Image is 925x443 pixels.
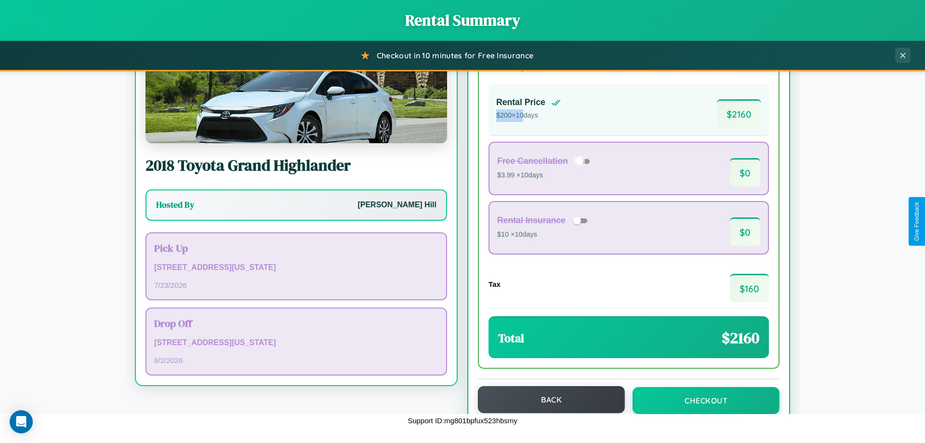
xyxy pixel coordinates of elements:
p: [STREET_ADDRESS][US_STATE] [154,261,438,275]
img: Toyota Grand Highlander [145,47,447,143]
span: $ 0 [730,217,760,246]
h4: Tax [489,280,501,288]
span: $ 2160 [722,327,759,349]
p: $10 × 10 days [497,228,591,241]
h4: Free Cancellation [497,156,568,166]
button: Back [478,386,625,413]
button: Checkout [633,387,780,414]
h3: Pick Up [154,241,438,255]
div: Give Feedback [913,202,920,241]
p: [PERSON_NAME] Hill [357,198,436,212]
h4: Rental Insurance [497,215,566,226]
p: 8 / 2 / 2026 [154,354,438,367]
p: $ 200 × 10 days [496,109,561,122]
span: $ 160 [730,274,769,302]
p: $3.99 × 10 days [497,169,593,182]
h4: Rental Price [496,97,545,107]
h3: Total [498,330,524,346]
h3: Drop Off [154,316,438,330]
div: Open Intercom Messenger [10,410,33,433]
p: 7 / 23 / 2026 [154,279,438,292]
p: [STREET_ADDRESS][US_STATE] [154,336,438,350]
h2: 2018 Toyota Grand Highlander [145,155,447,176]
span: $ 0 [730,158,760,187]
h3: Hosted By [156,199,194,211]
span: $ 2160 [717,99,761,128]
h1: Rental Summary [10,10,915,31]
span: Checkout in 10 minutes for Free Insurance [377,51,533,60]
p: Support ID: mg801bpfux523hbsmy [408,414,517,427]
